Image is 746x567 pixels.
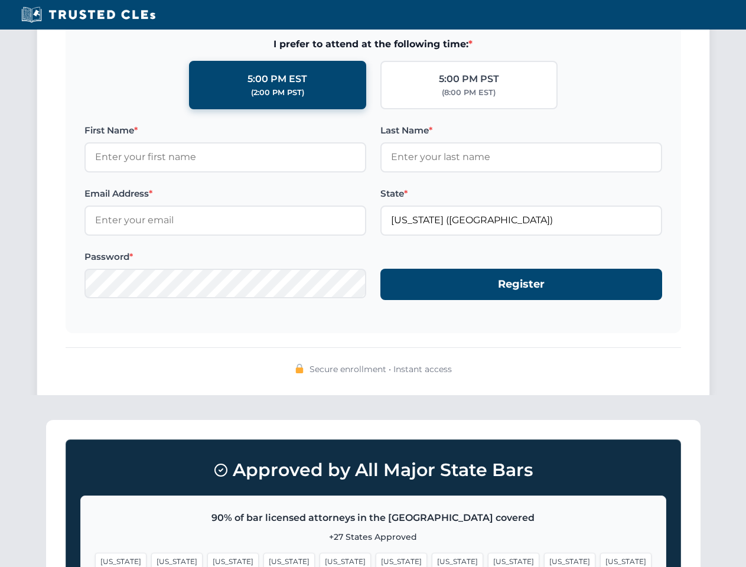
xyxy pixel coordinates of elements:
[84,250,366,264] label: Password
[310,363,452,376] span: Secure enrollment • Instant access
[84,123,366,138] label: First Name
[95,530,651,543] p: +27 States Approved
[251,87,304,99] div: (2:00 PM PST)
[84,206,366,235] input: Enter your email
[84,37,662,52] span: I prefer to attend at the following time:
[95,510,651,526] p: 90% of bar licensed attorneys in the [GEOGRAPHIC_DATA] covered
[247,71,307,87] div: 5:00 PM EST
[380,123,662,138] label: Last Name
[380,187,662,201] label: State
[380,142,662,172] input: Enter your last name
[80,454,666,486] h3: Approved by All Major State Bars
[295,364,304,373] img: 🔒
[380,206,662,235] input: Florida (FL)
[380,269,662,300] button: Register
[84,142,366,172] input: Enter your first name
[18,6,159,24] img: Trusted CLEs
[439,71,499,87] div: 5:00 PM PST
[84,187,366,201] label: Email Address
[442,87,496,99] div: (8:00 PM EST)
